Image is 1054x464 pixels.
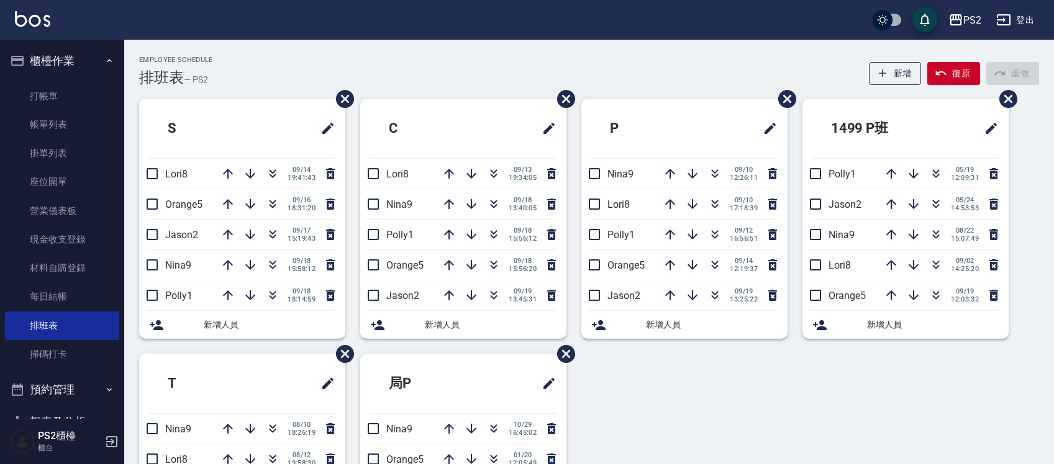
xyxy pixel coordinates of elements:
[5,340,119,368] a: 掃碼打卡
[165,259,191,271] span: Nina9
[149,106,254,151] h2: S
[951,196,979,204] span: 05/24
[5,254,119,282] a: 材料自購登錄
[730,287,758,295] span: 09/19
[165,229,198,241] span: Jason2
[534,368,557,398] span: 修改班表的標題
[327,336,356,372] span: 刪除班表
[15,11,50,27] img: Logo
[509,295,537,303] span: 13:45:31
[288,166,316,174] span: 09/14
[288,226,316,234] span: 09/17
[509,196,537,204] span: 09/18
[951,265,979,273] span: 14:25:20
[730,204,758,212] span: 17:18:39
[5,110,119,139] a: 帳單列表
[360,311,566,339] div: 新增人員
[730,226,758,234] span: 09/12
[730,265,758,273] span: 12:19:37
[509,429,537,437] span: 16:45:02
[607,168,634,180] span: Nina9
[548,336,577,372] span: 刪除班表
[139,311,345,339] div: 新增人員
[165,168,188,180] span: Lori8
[288,174,316,182] span: 19:41:43
[869,62,922,85] button: 新增
[149,361,254,406] h2: T
[5,282,119,311] a: 每日結帳
[802,311,1009,339] div: 新增人員
[509,265,537,273] span: 15:56:20
[951,287,979,295] span: 09/19
[829,290,866,301] span: Orange5
[386,423,412,435] span: Nina9
[386,168,409,180] span: Lori8
[288,234,316,243] span: 15:19:43
[581,311,788,339] div: 新增人員
[829,168,856,180] span: Polly1
[976,114,999,143] span: 修改班表的標題
[5,225,119,254] a: 現金收支登錄
[991,9,1039,32] button: 登出
[288,265,316,273] span: 15:58:12
[184,73,208,86] h6: — PS2
[288,287,316,295] span: 09/18
[288,204,316,212] span: 18:31:20
[288,257,316,265] span: 09/18
[951,166,979,174] span: 05/19
[509,451,537,459] span: 01/20
[38,442,101,453] p: 櫃台
[951,295,979,303] span: 12:03:32
[386,259,424,271] span: Orange5
[509,287,537,295] span: 09/19
[730,234,758,243] span: 16:56:51
[5,167,119,196] a: 座位開單
[5,82,119,110] a: 打帳單
[755,114,778,143] span: 修改班表的標題
[730,295,758,303] span: 13:25:22
[730,174,758,182] span: 12:26:11
[829,259,851,271] span: Lori8
[509,257,537,265] span: 09/18
[313,368,335,398] span: 修改班表的標題
[591,106,696,151] h2: P
[509,174,537,182] span: 19:34:05
[139,56,213,64] h2: Employee Schedule
[5,45,119,77] button: 櫃檯作業
[386,229,414,241] span: Polly1
[386,199,412,210] span: Nina9
[165,290,193,301] span: Polly1
[951,174,979,182] span: 12:09:31
[288,451,316,459] span: 08/12
[951,204,979,212] span: 14:53:53
[5,139,119,167] a: 掛單列表
[288,196,316,204] span: 09/16
[5,406,119,438] button: 報表及分析
[951,257,979,265] span: 09/02
[38,430,101,442] h5: PS2櫃檯
[509,226,537,234] span: 09/18
[867,318,999,331] span: 新增人員
[812,106,942,151] h2: 1499 P班
[990,81,1019,117] span: 刪除班表
[288,421,316,429] span: 08/10
[204,318,335,331] span: 新增人員
[730,257,758,265] span: 09/14
[730,196,758,204] span: 09/10
[607,229,635,241] span: Polly1
[509,204,537,212] span: 13:40:05
[951,234,979,243] span: 15:07:49
[5,197,119,225] a: 營業儀表板
[425,318,557,331] span: 新增人員
[370,361,482,406] h2: 局P
[139,69,184,86] h3: 排班表
[534,114,557,143] span: 修改班表的標題
[912,7,937,32] button: save
[963,12,981,28] div: PS2
[327,81,356,117] span: 刪除班表
[509,421,537,429] span: 10/29
[509,234,537,243] span: 15:56:12
[165,199,202,210] span: Orange5
[370,106,475,151] h2: C
[769,81,798,117] span: 刪除班表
